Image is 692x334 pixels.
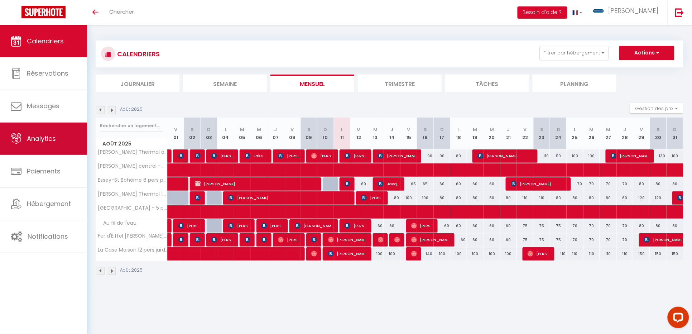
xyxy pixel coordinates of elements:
[540,126,543,133] abbr: S
[96,139,167,149] span: Août 2025
[617,177,633,191] div: 70
[478,149,534,163] span: [PERSON_NAME]
[228,191,352,205] span: [PERSON_NAME]
[540,46,609,60] button: Filtrer par hébergement
[484,247,500,261] div: 100
[350,118,367,149] th: 12
[583,219,600,233] div: 70
[27,101,59,110] span: Messages
[367,118,384,149] th: 13
[633,219,650,233] div: 80
[500,219,517,233] div: 60
[373,126,378,133] abbr: M
[633,191,650,205] div: 120
[624,126,626,133] abbr: J
[583,177,600,191] div: 70
[630,103,683,114] button: Gestion des prix
[251,118,267,149] th: 06
[317,118,334,149] th: 10
[557,126,560,133] abbr: D
[328,247,367,261] span: [PERSON_NAME]
[97,177,169,183] span: Essey-St Bohème 6 pers parking
[606,126,611,133] abbr: M
[567,247,583,261] div: 110
[290,126,294,133] abbr: V
[633,247,650,261] div: 150
[384,219,400,233] div: 60
[600,118,616,149] th: 27
[567,118,583,149] th: 25
[517,191,533,205] div: 110
[120,106,143,113] p: Août 2025
[467,247,484,261] div: 100
[517,233,533,247] div: 75
[240,126,245,133] abbr: M
[484,177,500,191] div: 60
[667,177,683,191] div: 80
[675,8,684,17] img: logout
[174,126,177,133] abbr: V
[609,6,659,15] span: [PERSON_NAME]
[440,126,444,133] abbr: D
[120,267,143,274] p: Août 2025
[378,149,417,163] span: [PERSON_NAME]
[667,219,683,233] div: 80
[567,177,583,191] div: 70
[345,219,367,233] span: [PERSON_NAME]
[673,126,677,133] abbr: D
[115,46,160,62] h3: CALENDRIERS
[301,118,317,149] th: 09
[261,233,267,247] span: [PERSON_NAME]
[640,126,643,133] abbr: V
[407,126,410,133] abbr: V
[168,219,171,233] a: [PERSON_NAME]
[27,199,71,208] span: Hébergement
[324,126,327,133] abbr: D
[450,118,467,149] th: 18
[617,233,633,247] div: 70
[457,126,460,133] abbr: L
[567,191,583,205] div: 80
[533,75,616,92] li: Planning
[650,191,667,205] div: 120
[550,219,567,233] div: 75
[524,126,527,133] abbr: V
[394,233,400,247] span: [PERSON_NAME]
[424,126,427,133] abbr: S
[617,191,633,205] div: 80
[228,219,251,233] span: [PERSON_NAME]
[517,118,533,149] th: 22
[21,6,66,18] img: Super Booking
[434,118,450,149] th: 17
[662,304,692,334] iframe: LiveChat chat widget
[484,219,500,233] div: 60
[450,233,467,247] div: 60
[97,219,139,227] span: Au fil de l'eau
[417,177,433,191] div: 65
[583,149,600,163] div: 100
[411,233,451,247] span: [PERSON_NAME]
[217,118,234,149] th: 04
[225,126,227,133] abbr: L
[533,118,550,149] th: 23
[361,191,384,205] span: [PERSON_NAME]
[507,126,510,133] abbr: J
[617,118,633,149] th: 28
[667,247,683,261] div: 150
[434,247,450,261] div: 100
[284,118,301,149] th: 08
[168,118,184,149] th: 01
[667,149,683,163] div: 100
[311,247,317,261] span: [PERSON_NAME]
[484,233,500,247] div: 60
[245,233,250,247] span: [PERSON_NAME]
[195,177,318,191] span: [PERSON_NAME]
[96,75,179,92] li: Journalier
[434,191,450,205] div: 80
[267,118,284,149] th: 07
[207,126,211,133] abbr: D
[245,149,267,163] span: Fake Haak
[600,177,616,191] div: 70
[178,219,201,233] span: [PERSON_NAME]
